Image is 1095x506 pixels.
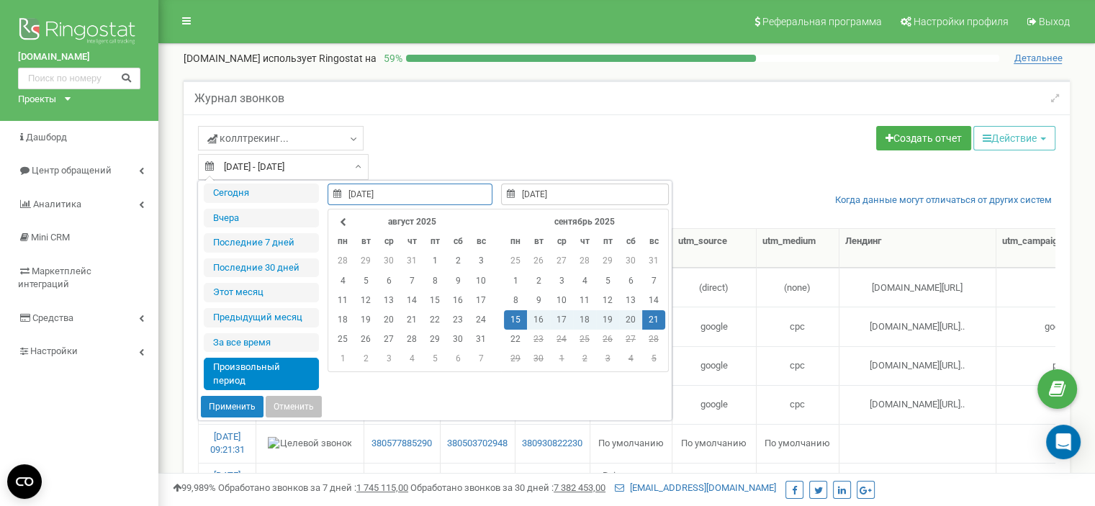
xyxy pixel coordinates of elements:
p: [DOMAIN_NAME] [184,51,377,65]
td: По умолчанию [672,424,757,463]
td: 23 [527,330,550,349]
td: 6 [446,349,469,369]
span: Центр обращений [32,165,112,176]
td: Всі переходи 073 [590,463,672,502]
td: 17 [469,291,492,310]
td: 28 [331,251,354,271]
td: 22 [504,330,527,349]
td: 9 [446,271,469,291]
li: За все время [204,333,319,353]
td: 27 [550,251,573,271]
th: август 2025 [354,212,469,232]
td: 30 [377,251,400,271]
th: utm_source [672,229,757,268]
td: 3 [377,349,400,369]
a: Создать отчет [876,126,971,150]
td: 5 [354,271,377,291]
td: google [672,346,757,385]
td: google [672,463,757,502]
th: вс [642,232,665,251]
td: 5 [596,271,619,291]
li: Произвольный период [204,358,319,390]
td: 10 [469,271,492,291]
td: 14 [642,291,665,310]
a: 380577885290 [370,437,434,451]
a: коллтрекинг... [198,126,364,150]
td: 26 [354,330,377,349]
span: [DOMAIN_NAME][URL].. [870,321,965,332]
td: 6 [619,271,642,291]
td: cpc [757,307,839,345]
td: 31 [642,251,665,271]
td: 18 [331,310,354,330]
td: 25 [573,330,596,349]
td: 15 [423,291,446,310]
button: Применить [201,396,263,417]
td: 31 [469,330,492,349]
li: Этот месяц [204,283,319,302]
a: 380503702948 [446,437,509,451]
td: 7 [400,271,423,291]
td: 2 [527,271,550,291]
span: 99,989% [173,482,216,493]
td: 29 [423,330,446,349]
a: [DATE] 09:21:31 [210,431,245,456]
td: 3 [469,251,492,271]
td: 30 [446,330,469,349]
td: 8 [504,291,527,310]
span: использует Ringostat на [263,53,377,64]
th: вт [354,232,377,251]
th: сб [619,232,642,251]
td: 13 [619,291,642,310]
td: 16 [527,310,550,330]
th: пт [423,232,446,251]
td: 13 [377,291,400,310]
td: 23 [446,310,469,330]
td: 3 [596,349,619,369]
p: 59 % [377,51,406,65]
th: вс [469,232,492,251]
span: Реферальная программа [762,16,882,27]
span: [DOMAIN_NAME][URL].. [870,360,965,371]
td: 31 [400,251,423,271]
td: 10 [550,291,573,310]
td: cpc [757,346,839,385]
span: Обработано звонков за 7 дней : [218,482,408,493]
img: Ringostat logo [18,14,140,50]
th: сб [446,232,469,251]
td: 11 [573,291,596,310]
td: 2 [446,251,469,271]
span: Обработано звонков за 30 дней : [410,482,605,493]
li: Сегодня [204,184,319,203]
th: чт [573,232,596,251]
th: сентябрь 2025 [527,212,642,232]
td: 29 [596,251,619,271]
td: 6 [377,271,400,291]
a: 380930822230 [521,437,584,451]
span: Настройки [30,345,78,356]
th: utm_medium [757,229,839,268]
td: 12 [354,291,377,310]
span: Средства [32,312,73,323]
li: Последние 7 дней [204,233,319,253]
td: 25 [504,251,527,271]
td: 4 [573,271,596,291]
div: Проекты [18,93,56,107]
a: [DATE] 08:32:28 [210,470,245,494]
td: 20 [619,310,642,330]
td: 9 [527,291,550,310]
span: Маркетплейс интеграций [18,266,91,290]
td: 25 [331,330,354,349]
td: 7 [469,349,492,369]
td: 16 [446,291,469,310]
td: 26 [527,251,550,271]
th: ср [377,232,400,251]
td: 12 [596,291,619,310]
button: Отменить [266,396,322,417]
td: 26 [596,330,619,349]
th: чт [400,232,423,251]
button: Действие [973,126,1055,150]
span: [DOMAIN_NAME][URL] [872,282,963,293]
td: 27 [377,330,400,349]
td: 28 [642,330,665,349]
